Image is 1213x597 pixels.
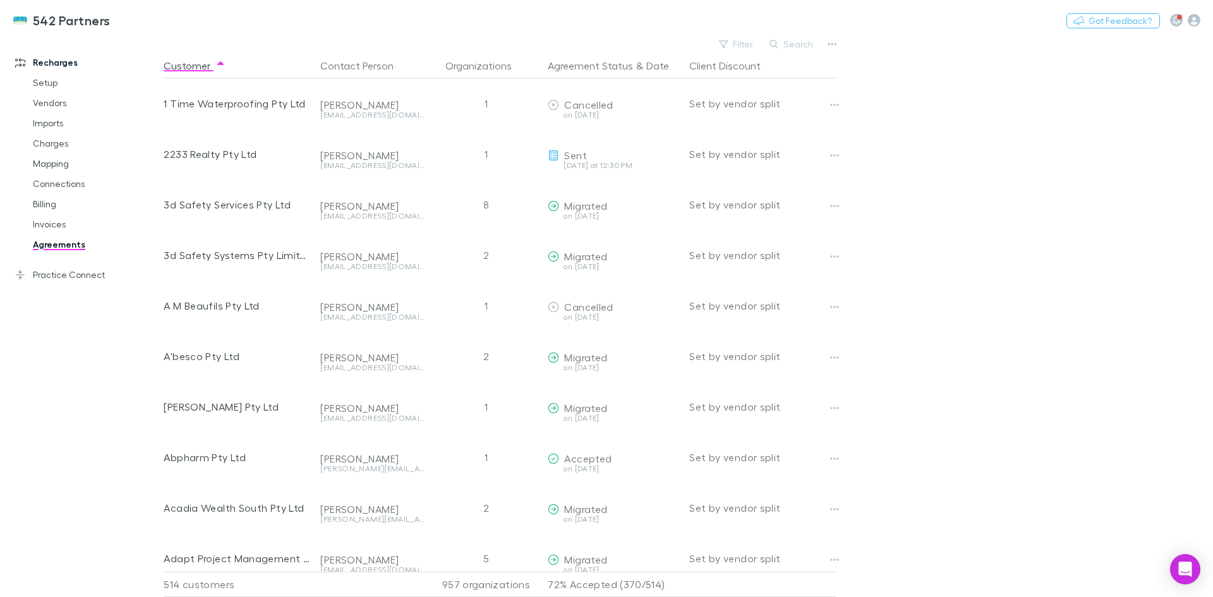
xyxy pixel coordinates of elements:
[20,234,171,255] a: Agreements
[164,572,315,597] div: 514 customers
[646,53,669,78] button: Date
[164,129,310,179] div: 2233 Realty Pty Ltd
[429,533,543,584] div: 5
[1066,13,1160,28] button: Got Feedback?
[548,53,633,78] button: Agreement Status
[164,53,226,78] button: Customer
[429,129,543,179] div: 1
[320,162,424,169] div: [EMAIL_ADDRESS][DOMAIN_NAME]
[320,53,409,78] button: Contact Person
[429,179,543,230] div: 8
[164,382,310,432] div: [PERSON_NAME] Pty Ltd
[320,263,424,270] div: [EMAIL_ADDRESS][DOMAIN_NAME]
[429,432,543,483] div: 1
[689,78,836,129] div: Set by vendor split
[164,78,310,129] div: 1 Time Waterproofing Pty Ltd
[548,162,679,169] div: [DATE] at 12:30 PM
[320,149,424,162] div: [PERSON_NAME]
[5,5,118,35] a: 542 Partners
[3,52,171,73] a: Recharges
[164,432,310,483] div: Abpharm Pty Ltd
[689,533,836,584] div: Set by vendor split
[689,129,836,179] div: Set by vendor split
[548,111,679,119] div: on [DATE]
[564,351,607,363] span: Migrated
[20,93,171,113] a: Vendors
[320,313,424,321] div: [EMAIL_ADDRESS][DOMAIN_NAME]
[3,265,171,285] a: Practice Connect
[564,503,607,515] span: Migrated
[1170,554,1200,584] div: Open Intercom Messenger
[689,53,776,78] button: Client Discount
[164,331,310,382] div: A'besco Pty Ltd
[20,113,171,133] a: Imports
[20,194,171,214] a: Billing
[320,503,424,516] div: [PERSON_NAME]
[713,37,761,52] button: Filter
[320,452,424,465] div: [PERSON_NAME]
[320,364,424,371] div: [EMAIL_ADDRESS][DOMAIN_NAME]
[320,553,424,566] div: [PERSON_NAME]
[689,483,836,533] div: Set by vendor split
[548,364,679,371] div: on [DATE]
[429,280,543,331] div: 1
[564,301,613,313] span: Cancelled
[20,73,171,93] a: Setup
[548,53,679,78] div: &
[564,250,607,262] span: Migrated
[20,214,171,234] a: Invoices
[548,516,679,523] div: on [DATE]
[564,99,613,111] span: Cancelled
[320,99,424,111] div: [PERSON_NAME]
[689,382,836,432] div: Set by vendor split
[548,566,679,574] div: on [DATE]
[445,53,527,78] button: Organizations
[564,402,607,414] span: Migrated
[689,179,836,230] div: Set by vendor split
[548,212,679,220] div: on [DATE]
[20,133,171,154] a: Charges
[164,533,310,584] div: Adapt Project Management Pty Ltd
[689,230,836,280] div: Set by vendor split
[320,402,424,414] div: [PERSON_NAME]
[689,432,836,483] div: Set by vendor split
[689,280,836,331] div: Set by vendor split
[429,230,543,280] div: 2
[689,331,836,382] div: Set by vendor split
[564,149,586,161] span: Sent
[429,483,543,533] div: 2
[429,331,543,382] div: 2
[320,351,424,364] div: [PERSON_NAME]
[320,111,424,119] div: [EMAIL_ADDRESS][DOMAIN_NAME]
[548,313,679,321] div: on [DATE]
[320,465,424,473] div: [PERSON_NAME][EMAIL_ADDRESS][DOMAIN_NAME]
[164,230,310,280] div: 3d Safety Systems Pty Limited
[33,13,111,28] h3: 542 Partners
[548,414,679,422] div: on [DATE]
[164,280,310,331] div: A M Beaufils Pty Ltd
[320,414,424,422] div: [EMAIL_ADDRESS][DOMAIN_NAME]
[548,572,679,596] p: 72% Accepted (370/514)
[429,78,543,129] div: 1
[20,174,171,194] a: Connections
[320,212,424,220] div: [EMAIL_ADDRESS][DOMAIN_NAME]
[20,154,171,174] a: Mapping
[320,301,424,313] div: [PERSON_NAME]
[320,250,424,263] div: [PERSON_NAME]
[164,483,310,533] div: Acadia Wealth South Pty Ltd
[429,382,543,432] div: 1
[564,200,607,212] span: Migrated
[320,200,424,212] div: [PERSON_NAME]
[564,553,607,565] span: Migrated
[429,572,543,597] div: 957 organizations
[548,263,679,270] div: on [DATE]
[763,37,821,52] button: Search
[164,179,310,230] div: 3d Safety Services Pty Ltd
[13,13,28,28] img: 542 Partners's Logo
[320,516,424,523] div: [PERSON_NAME][EMAIL_ADDRESS][PERSON_NAME][DOMAIN_NAME]
[564,452,612,464] span: Accepted
[548,465,679,473] div: on [DATE]
[320,566,424,574] div: [EMAIL_ADDRESS][DOMAIN_NAME]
